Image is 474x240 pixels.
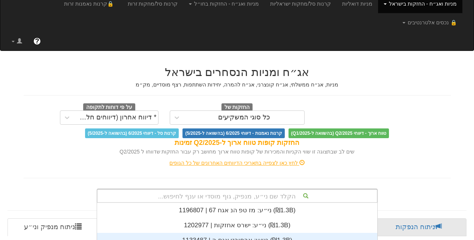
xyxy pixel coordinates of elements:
div: לחץ כאן לצפייה בתאריכי הדיווחים האחרונים של כל הגופים [18,159,456,167]
span: קרנות סל - דיווחי 6/2025 (בהשוואה ל-5/2025) [85,128,179,138]
a: ניתוח הנפקות [371,218,467,236]
div: שים לב שבתצוגה זו שווי הקניות והמכירות של קופות טווח ארוך מחושב רק עבור החזקות שדווחו ל Q2/2025 [24,148,451,155]
span: טווח ארוך - דיווחי Q2/2025 (בהשוואה ל-Q1/2025) [289,128,389,138]
span: קרנות נאמנות - דיווחי 6/2025 (בהשוואה ל-5/2025) [182,128,284,138]
span: ? [35,37,39,45]
a: ניתוח מנפיק וני״ע [7,218,98,236]
div: * דיווח אחרון (דיווחים חלקיים) [76,114,157,121]
div: הקלד שם ני״ע, מנפיק, גוף מוסדי או ענף לחיפוש... [97,189,377,202]
h2: אג״ח ומניות הנסחרים בישראל [24,66,451,78]
div: ני״ע: ‏מז טפ הנ אגח 67 | 1196807 ‎(₪1.3B)‎ [97,203,377,218]
div: החזקות קופות טווח ארוך ל-Q2/2025 זמינות [24,138,451,148]
a: 🔒 נכסים אלטרנטיבים [397,13,462,32]
h5: מניות, אג״ח ממשלתי, אג״ח קונצרני, אג״ח להמרה, יחידות השתתפות, רצף מוסדיים, מק״מ [24,82,451,88]
div: ני״ע: ‏ישרס אחזקות | 1202977 ‎(₪1.3B)‎ [97,218,377,233]
div: כל סוגי המשקיעים [218,114,270,121]
span: על פי דוחות לתקופה [83,103,135,112]
span: החזקות של [221,103,253,112]
a: ? [28,32,46,51]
